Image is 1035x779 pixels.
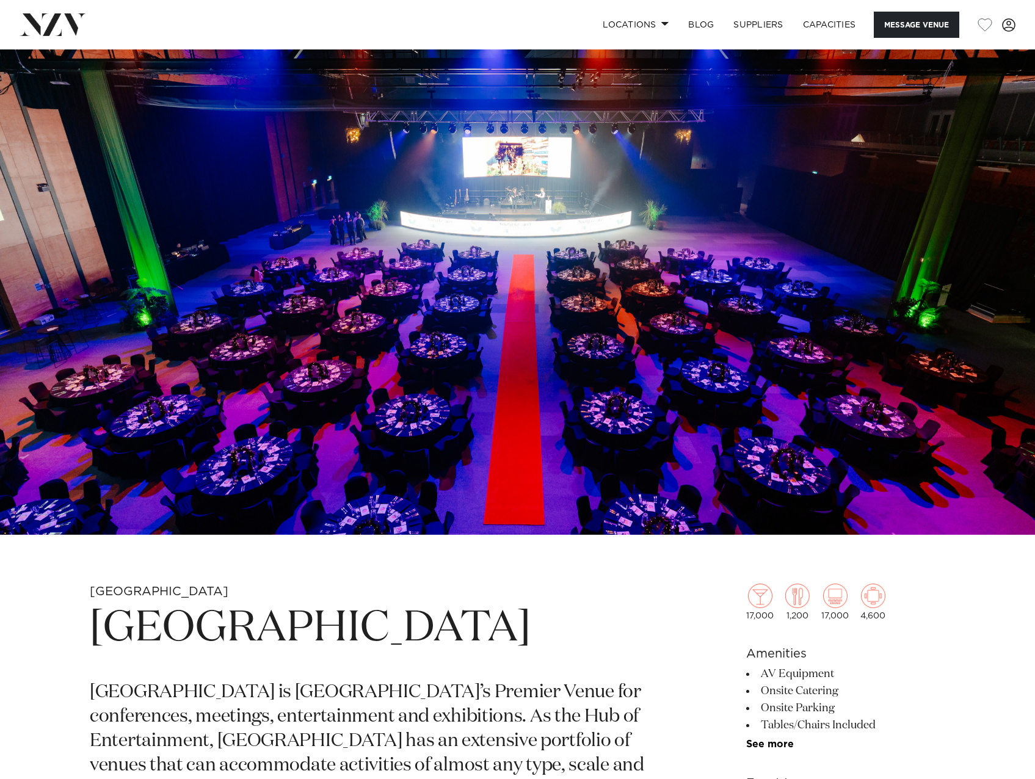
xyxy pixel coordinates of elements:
li: Tables/Chairs Included [746,717,945,734]
li: AV Equipment [746,665,945,683]
div: 17,000 [821,584,849,620]
div: 17,000 [746,584,774,620]
h6: Amenities [746,645,945,663]
li: Onsite Catering [746,683,945,700]
a: BLOG [678,12,724,38]
small: [GEOGRAPHIC_DATA] [90,585,228,598]
a: Capacities [793,12,866,38]
img: meeting.png [861,584,885,608]
a: SUPPLIERS [724,12,793,38]
img: nzv-logo.png [20,13,86,35]
li: Onsite Parking [746,700,945,717]
h1: [GEOGRAPHIC_DATA] [90,601,659,657]
img: dining.png [785,584,810,608]
a: Locations [593,12,678,38]
div: 4,600 [860,584,885,620]
button: Message Venue [874,12,959,38]
div: 1,200 [785,584,810,620]
img: theatre.png [823,584,848,608]
img: cocktail.png [748,584,772,608]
